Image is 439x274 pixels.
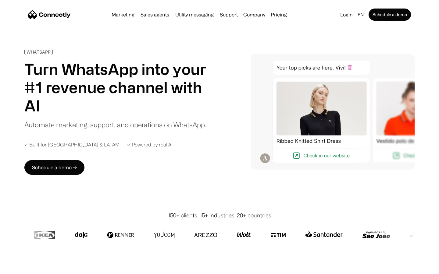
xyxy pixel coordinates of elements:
[127,142,173,148] div: ✓ Powered by real AI
[24,120,206,130] div: Automate marketing, support, and operations on WhatsApp.
[6,263,37,272] aside: Language selected: English
[338,10,355,19] a: Login
[243,10,265,19] div: Company
[24,60,213,115] h1: Turn WhatsApp into your #1 revenue channel with AI
[268,12,289,17] a: Pricing
[24,142,120,148] div: ✓ Built for [GEOGRAPHIC_DATA] & LATAM
[217,12,240,17] a: Support
[358,10,364,19] div: en
[109,12,137,17] a: Marketing
[173,12,216,17] a: Utility messaging
[12,263,37,272] ul: Language list
[27,50,51,54] div: WHATSAPP
[369,9,411,21] a: Schedule a demo
[138,12,172,17] a: Sales agents
[24,160,84,175] a: Schedule a demo →
[168,211,271,220] div: 150+ clients, 15+ industries, 20+ countries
